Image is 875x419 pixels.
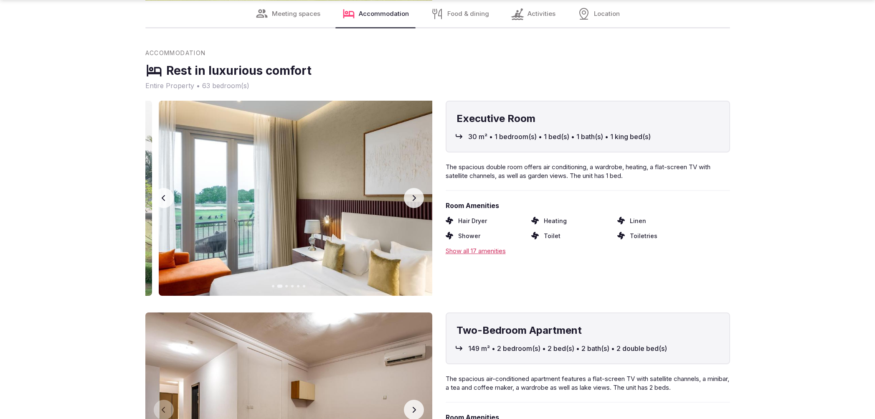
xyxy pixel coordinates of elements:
[303,285,305,287] button: Go to slide 6
[272,9,320,18] span: Meeting spaces
[297,285,299,287] button: Go to slide 5
[544,217,567,225] span: Heating
[272,285,274,287] button: Go to slide 1
[457,323,719,338] h4: Two-Bedroom Apartment
[446,163,710,180] span: The spacious double room offers air conditioning, a wardrobe, heating, a flat-screen TV with sate...
[446,201,730,210] span: Room Amenities
[446,246,730,255] div: Show all 17 amenities
[544,232,561,240] span: Toilet
[159,101,446,296] img: Gallery image 2
[594,9,620,18] span: Location
[291,285,294,287] button: Go to slide 4
[630,217,646,225] span: Linen
[277,284,283,288] button: Go to slide 2
[166,63,312,79] h3: Rest in luxurious comfort
[359,9,409,18] span: Accommodation
[145,81,730,90] span: Entire Property • 63 bedroom(s)
[630,232,657,240] span: Toiletries
[468,344,667,353] span: 149 m² • 2 bedroom(s) • 2 bed(s) • 2 bath(s) • 2 double bed(s)
[468,132,651,141] span: 30 m² • 1 bedroom(s) • 1 bed(s) • 1 bath(s) • 1 king bed(s)
[145,49,206,57] span: Accommodation
[446,375,729,391] span: The spacious air-conditioned apartment features a flat-screen TV with satellite channels, a minib...
[458,217,487,225] span: Hair Dryer
[285,285,288,287] button: Go to slide 3
[447,9,489,18] span: Food & dining
[528,9,555,18] span: Activities
[458,232,480,240] span: Shower
[457,112,719,126] h4: Executive Room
